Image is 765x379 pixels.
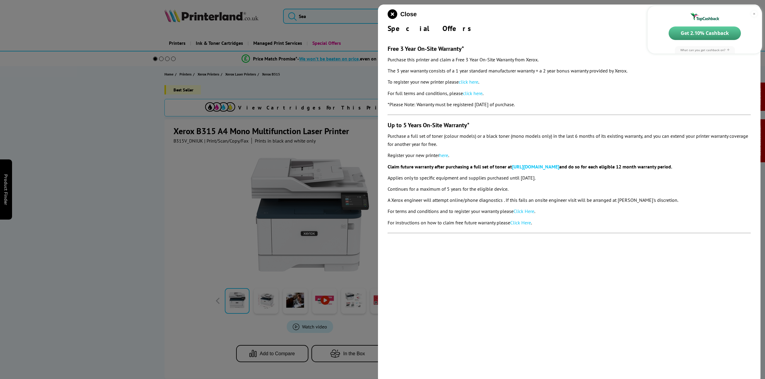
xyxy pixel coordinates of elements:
[388,78,751,86] p: To register your new printer please .
[388,185,751,193] p: Continues for a maximum of 5 years for the eligible device.
[510,220,531,226] a: Click Here
[388,196,751,204] p: A Xerox engineer will attempt online/phone diagnostics . If this fails an onsite engineer visit w...
[388,45,751,53] h3: Free 3 Year On-Site Warranty*
[388,219,751,227] p: For instructions on how to claim free future warranty please .
[512,164,559,170] a: [URL][DOMAIN_NAME]
[388,24,751,33] div: Special Offers
[388,207,751,215] p: For terms and conditions and to register your warranty please .
[388,132,751,148] p: Purchase a full set of toner (colour models) or a black toner (mono models only) in the last 6 mo...
[463,90,482,96] a: click here
[559,164,672,170] b: and do so for each eligible 12 month warranty period.
[514,208,534,214] a: Click Here
[439,152,448,158] a: here
[388,121,751,129] h3: Up to 5 Years On-Site Warranty*
[459,79,478,85] a: click here
[388,100,751,109] p: *Please Note: Warranty must be registered [DATE] of purchase.
[388,56,751,64] p: Purchase this printer and claim a Free 3 Year On-Site Warranty from Xerox.
[388,67,751,75] p: The 3 year warranty consists of a 1 year standard manufacturer warranty + a 2 year bonus warranty...
[388,174,751,182] p: Applies only to specific equipment and supplies purchased until [DATE].
[388,89,751,97] p: For full terms and conditions, please .
[388,164,512,170] b: Claim future warranty after purchasing a full set of toner at
[388,9,417,19] button: close modal
[388,151,751,159] p: Register your new printer .
[400,11,417,18] span: Close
